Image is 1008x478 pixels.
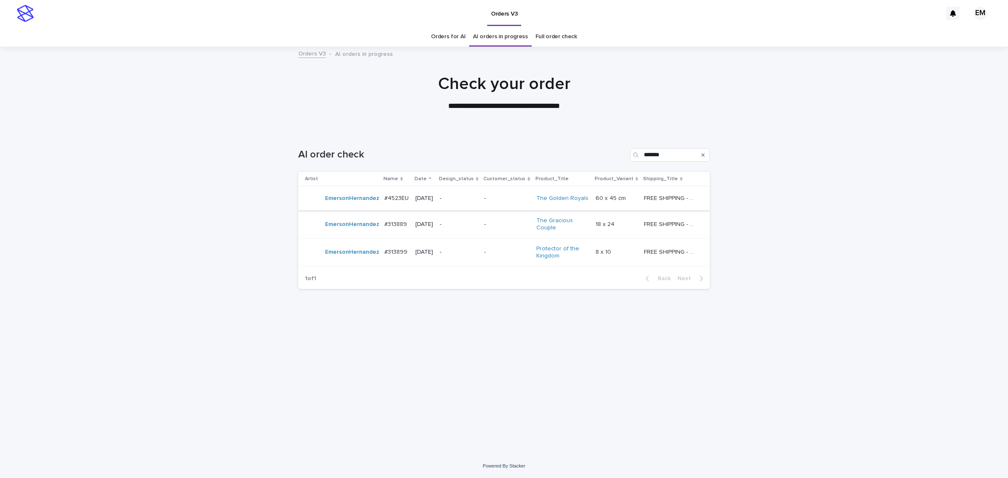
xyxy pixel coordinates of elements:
p: Shipping_Title [643,174,678,184]
p: Artist [305,174,318,184]
p: - [484,221,529,228]
p: [DATE] [415,221,433,228]
tr: EmersonHernandez #4523EU#4523EU [DATE]--The Golden Royals 60 x 45 cm60 x 45 cm FREE SHIPPING - pr... [298,186,710,210]
p: - [440,249,478,256]
input: Search [630,148,710,162]
img: stacker-logo-s-only.png [17,5,34,22]
button: Back [639,275,674,282]
h1: Check your order [298,74,710,94]
p: - [440,221,478,228]
a: The Golden Royals [536,195,588,202]
p: FREE SHIPPING - preview in 1-2 business days, after your approval delivery will take 6-10 busines... [644,193,698,202]
p: 60 x 45 cm [596,193,627,202]
div: EM [974,7,987,20]
a: Protector of the Kingdom [536,245,589,260]
button: Next [674,275,710,282]
p: #313889 [384,219,409,228]
a: Orders V3 [298,48,326,58]
a: Powered By Stacker [483,463,525,468]
tr: EmersonHernandez #313899#313899 [DATE]--Protector of the Kingdom 8 x 108 x 10 FREE SHIPPING - pre... [298,238,710,266]
p: 1 of 1 [298,268,323,289]
a: AI orders in progress [473,27,528,47]
span: Next [677,276,696,281]
p: Product_Variant [595,174,633,184]
p: Name [383,174,398,184]
p: [DATE] [415,195,433,202]
a: EmersonHernandez [325,221,379,228]
p: FREE SHIPPING - preview in 1-2 business days, after your approval delivery will take 5-10 b.d. [644,219,698,228]
p: Design_status [439,174,474,184]
p: #4523EU [384,193,410,202]
span: Back [653,276,671,281]
h1: AI order check [298,149,627,161]
p: 18 x 24 [596,219,616,228]
p: - [484,195,529,202]
p: 8 x 10 [596,247,613,256]
a: Orders for AI [431,27,465,47]
p: #313899 [384,247,409,256]
tr: EmersonHernandez #313889#313889 [DATE]--The Gracious Couple 18 x 2418 x 24 FREE SHIPPING - previe... [298,210,710,239]
a: EmersonHernandez [325,249,379,256]
p: Customer_status [483,174,525,184]
p: AI orders in progress [335,49,393,58]
p: [DATE] [415,249,433,256]
p: Product_Title [535,174,569,184]
p: - [484,249,529,256]
p: - [440,195,478,202]
a: Full order check [535,27,577,47]
a: EmersonHernandez [325,195,379,202]
p: Date [415,174,427,184]
a: The Gracious Couple [536,217,589,231]
p: FREE SHIPPING - preview in 1-2 business days, after your approval delivery will take 5-10 b.d. [644,247,698,256]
